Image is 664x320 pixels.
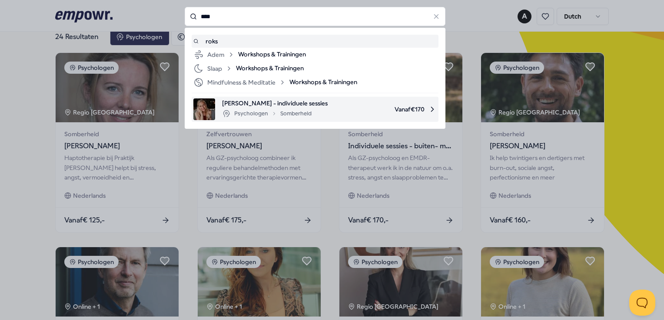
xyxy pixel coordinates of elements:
[193,77,286,88] div: Mindfulness & Meditatie
[629,290,655,316] iframe: Help Scout Beacon - Open
[238,49,306,60] span: Workshops & Trainingen
[236,63,304,74] span: Workshops & Trainingen
[193,98,437,120] a: product image[PERSON_NAME] - individuele sessiesPsychologenSomberheidVanaf€170
[222,98,328,108] span: [PERSON_NAME] - individuele sessies
[185,7,445,26] input: Search for products, categories or subcategories
[193,98,215,120] img: product image
[193,63,232,74] div: Slaap
[193,49,437,60] a: AdemWorkshops & Trainingen
[289,77,357,88] span: Workshops & Trainingen
[193,63,437,74] a: SlaapWorkshops & Trainingen
[193,36,437,46] a: roks
[193,49,235,60] div: Adem
[222,108,312,119] div: Psychologen Somberheid
[335,98,437,120] span: Vanaf € 170
[193,77,437,88] a: Mindfulness & MeditatieWorkshops & Trainingen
